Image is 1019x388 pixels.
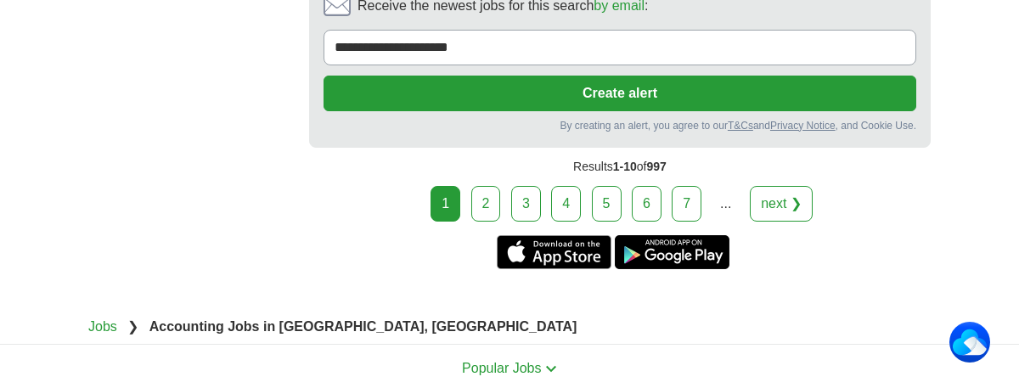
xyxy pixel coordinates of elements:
a: 6 [632,186,662,222]
div: Results of [309,148,931,186]
span: ❯ [127,319,138,334]
div: By creating an alert, you agree to our and , and Cookie Use. [324,118,916,133]
a: Privacy Notice [770,120,836,132]
a: Get the Android app [615,235,729,269]
div: 1 [431,186,460,222]
span: Popular Jobs [462,361,541,375]
strong: Accounting Jobs in [GEOGRAPHIC_DATA], [GEOGRAPHIC_DATA] [149,319,577,334]
a: 7 [672,186,701,222]
a: Jobs [88,319,117,334]
span: 997 [647,160,667,173]
button: Create alert [324,76,916,111]
a: 5 [592,186,622,222]
a: T&Cs [728,120,753,132]
a: 4 [551,186,581,222]
a: 2 [471,186,501,222]
a: 3 [511,186,541,222]
div: ... [709,187,743,221]
img: toggle icon [545,365,557,373]
a: next ❯ [750,186,813,222]
a: Get the iPhone app [497,235,611,269]
span: 1-10 [613,160,637,173]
